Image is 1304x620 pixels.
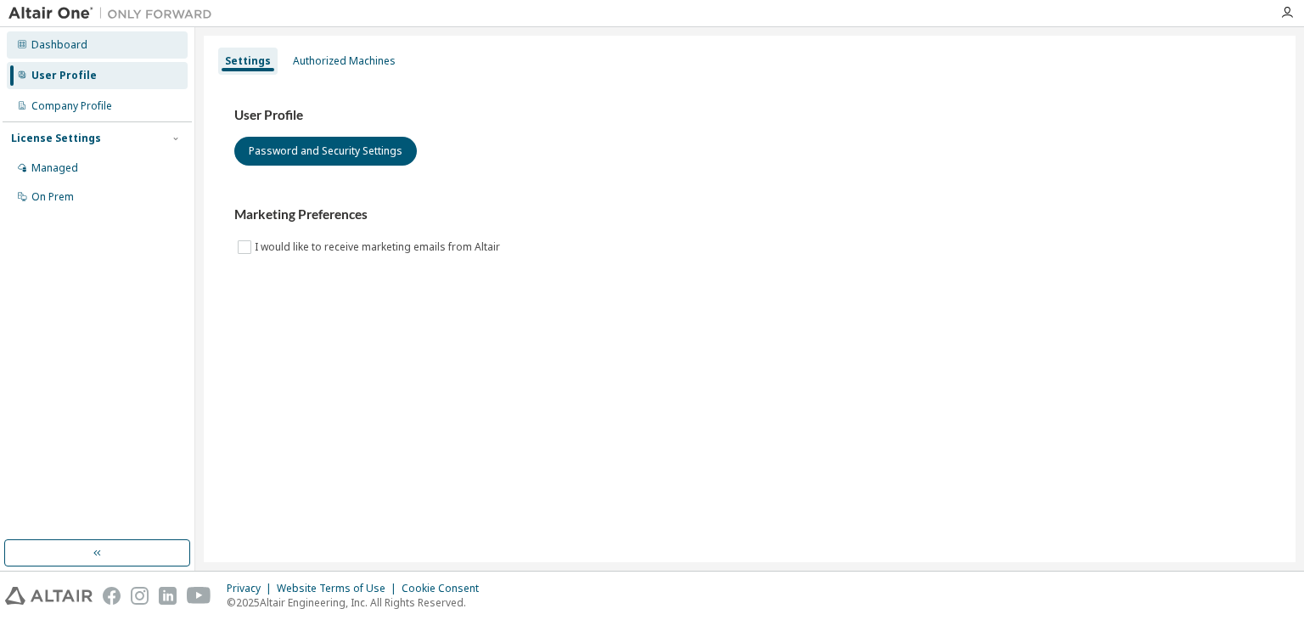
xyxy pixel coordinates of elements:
[31,99,112,113] div: Company Profile
[402,582,489,595] div: Cookie Consent
[31,38,87,52] div: Dashboard
[159,587,177,605] img: linkedin.svg
[31,161,78,175] div: Managed
[31,190,74,204] div: On Prem
[227,595,489,610] p: © 2025 Altair Engineering, Inc. All Rights Reserved.
[11,132,101,145] div: License Settings
[234,137,417,166] button: Password and Security Settings
[31,69,97,82] div: User Profile
[255,237,503,257] label: I would like to receive marketing emails from Altair
[293,54,396,68] div: Authorized Machines
[277,582,402,595] div: Website Terms of Use
[103,587,121,605] img: facebook.svg
[187,587,211,605] img: youtube.svg
[225,54,271,68] div: Settings
[234,206,1265,223] h3: Marketing Preferences
[131,587,149,605] img: instagram.svg
[227,582,277,595] div: Privacy
[234,107,1265,124] h3: User Profile
[8,5,221,22] img: Altair One
[5,587,93,605] img: altair_logo.svg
